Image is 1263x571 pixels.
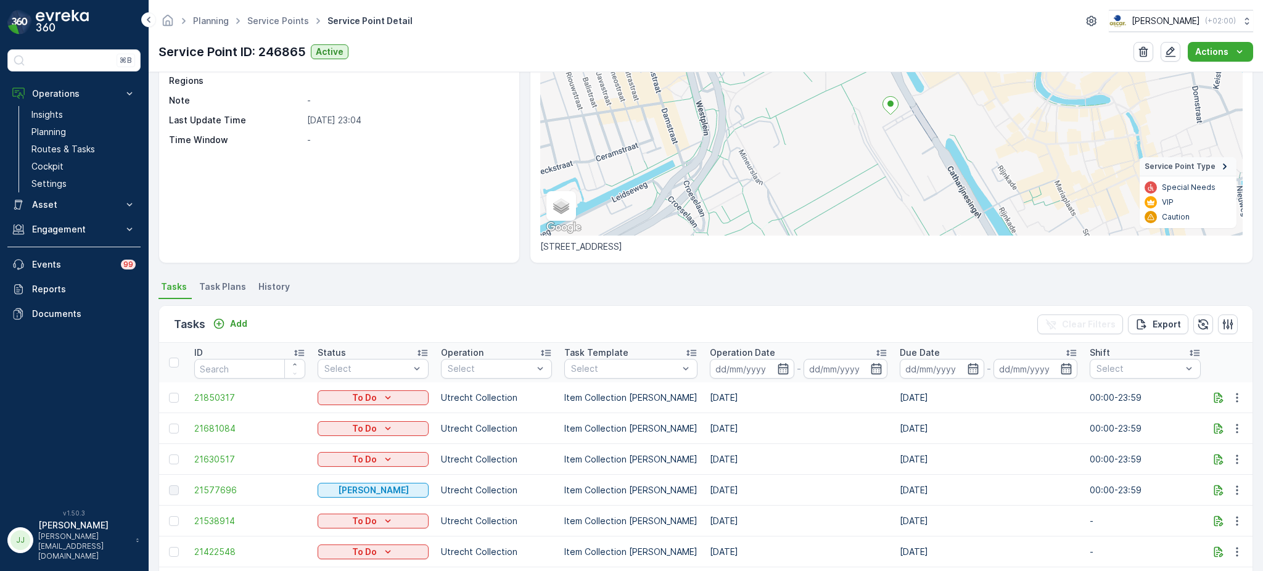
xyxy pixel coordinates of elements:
[1162,212,1190,222] p: Caution
[194,515,305,527] a: 21538914
[352,515,377,527] p: To Do
[1162,197,1174,207] p: VIP
[704,444,894,475] td: [DATE]
[448,363,533,375] p: Select
[31,143,95,155] p: Routes & Tasks
[7,252,141,277] a: Events99
[158,43,306,61] p: Service Point ID: 246865
[194,453,305,466] a: 21630517
[32,223,116,236] p: Engagement
[1195,46,1228,58] p: Actions
[441,453,552,466] p: Utrecht Collection
[441,546,552,558] p: Utrecht Collection
[894,413,1084,444] td: [DATE]
[704,382,894,413] td: [DATE]
[797,361,801,376] p: -
[258,281,290,293] span: History
[27,141,141,158] a: Routes & Tasks
[31,178,67,190] p: Settings
[36,10,89,35] img: logo_dark-DEwI_e13.png
[1132,15,1200,27] p: [PERSON_NAME]
[120,55,132,65] p: ⌘B
[352,392,377,404] p: To Do
[161,281,187,293] span: Tasks
[441,422,552,435] p: Utrecht Collection
[564,484,697,496] p: Item Collection [PERSON_NAME]
[230,318,247,330] p: Add
[7,217,141,242] button: Engagement
[193,15,229,26] a: Planning
[7,302,141,326] a: Documents
[352,546,377,558] p: To Do
[247,15,309,26] a: Service Points
[1140,157,1236,176] summary: Service Point Type
[894,475,1084,506] td: [DATE]
[1205,16,1236,26] p: ( +02:00 )
[1062,318,1116,331] p: Clear Filters
[704,506,894,536] td: [DATE]
[316,46,344,58] p: Active
[32,199,116,211] p: Asset
[1128,314,1188,334] button: Export
[1109,10,1253,32] button: [PERSON_NAME](+02:00)
[441,347,483,359] p: Operation
[894,506,1084,536] td: [DATE]
[31,109,63,121] p: Insights
[325,15,415,27] span: Service Point Detail
[441,392,552,404] p: Utrecht Collection
[804,359,888,379] input: dd/mm/yyyy
[1090,453,1201,466] p: 00:00-23:59
[318,421,429,436] button: To Do
[318,514,429,528] button: To Do
[27,106,141,123] a: Insights
[324,363,409,375] p: Select
[169,547,179,557] div: Toggle Row Selected
[123,260,133,269] p: 99
[169,454,179,464] div: Toggle Row Selected
[1096,363,1182,375] p: Select
[194,359,305,379] input: Search
[352,453,377,466] p: To Do
[352,422,377,435] p: To Do
[194,347,203,359] p: ID
[169,424,179,433] div: Toggle Row Selected
[548,192,575,220] a: Layers
[318,347,346,359] p: Status
[564,347,628,359] p: Task Template
[564,422,697,435] p: Item Collection [PERSON_NAME]
[194,392,305,404] a: 21850317
[900,359,984,379] input: dd/mm/yyyy
[318,483,429,498] button: Geen Afval
[540,240,1243,253] p: [STREET_ADDRESS]
[31,126,66,138] p: Planning
[1153,318,1181,331] p: Export
[1188,42,1253,62] button: Actions
[704,536,894,567] td: [DATE]
[543,220,584,236] a: Open this area in Google Maps (opens a new window)
[307,134,507,146] p: -
[194,484,305,496] a: 21577696
[31,160,64,173] p: Cockpit
[32,258,113,271] p: Events
[174,316,205,333] p: Tasks
[1162,183,1216,192] p: Special Needs
[7,81,141,106] button: Operations
[543,220,584,236] img: Google
[27,123,141,141] a: Planning
[307,114,507,126] p: [DATE] 23:04
[441,515,552,527] p: Utrecht Collection
[27,175,141,192] a: Settings
[194,422,305,435] a: 21681084
[307,94,507,107] p: -
[169,393,179,403] div: Toggle Row Selected
[704,475,894,506] td: [DATE]
[194,546,305,558] a: 21422548
[1037,314,1123,334] button: Clear Filters
[564,392,697,404] p: Item Collection [PERSON_NAME]
[311,44,348,59] button: Active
